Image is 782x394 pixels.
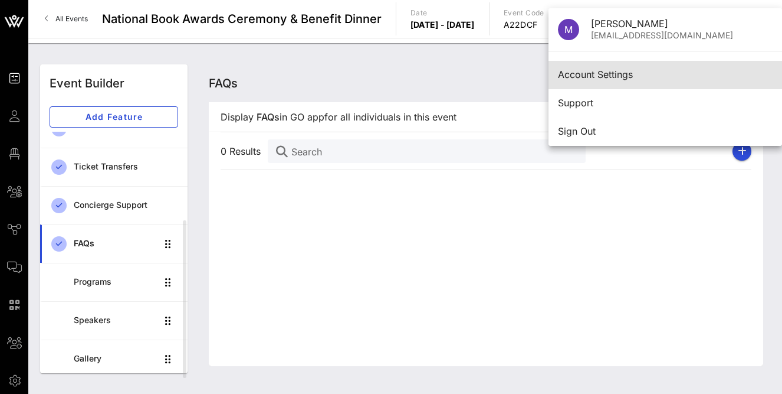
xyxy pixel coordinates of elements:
[50,74,124,92] div: Event Builder
[324,110,456,124] span: for all individuals in this event
[410,7,475,19] p: Date
[74,239,157,249] div: FAQs
[40,263,188,301] a: Programs
[221,110,456,124] span: Display in GO app
[74,162,178,172] div: Ticket Transfers
[50,106,178,128] button: Add Feature
[558,126,773,137] div: Sign Out
[504,7,544,19] p: Event Code
[74,315,157,325] div: Speakers
[40,301,188,340] a: Speakers
[40,148,188,186] a: Ticket Transfers
[74,354,157,364] div: Gallery
[221,144,268,158] span: 0 Results
[40,224,188,263] a: FAQs
[40,340,188,378] a: Gallery
[55,14,88,23] span: All Events
[558,97,773,109] div: Support
[40,186,188,224] a: Concierge Support
[410,19,475,31] p: [DATE] - [DATE]
[74,277,157,287] div: Programs
[60,112,168,122] span: Add Feature
[504,19,544,31] p: A22DCF
[591,31,773,41] div: [EMAIL_ADDRESS][DOMAIN_NAME]
[558,69,773,80] div: Account Settings
[209,76,238,90] span: FAQs
[564,24,573,35] span: M
[591,18,773,30] div: [PERSON_NAME]
[38,9,95,28] a: All Events
[102,10,382,28] span: National Book Awards Ceremony & Benefit Dinner
[257,110,280,124] span: FAQs
[74,200,178,210] div: Concierge Support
